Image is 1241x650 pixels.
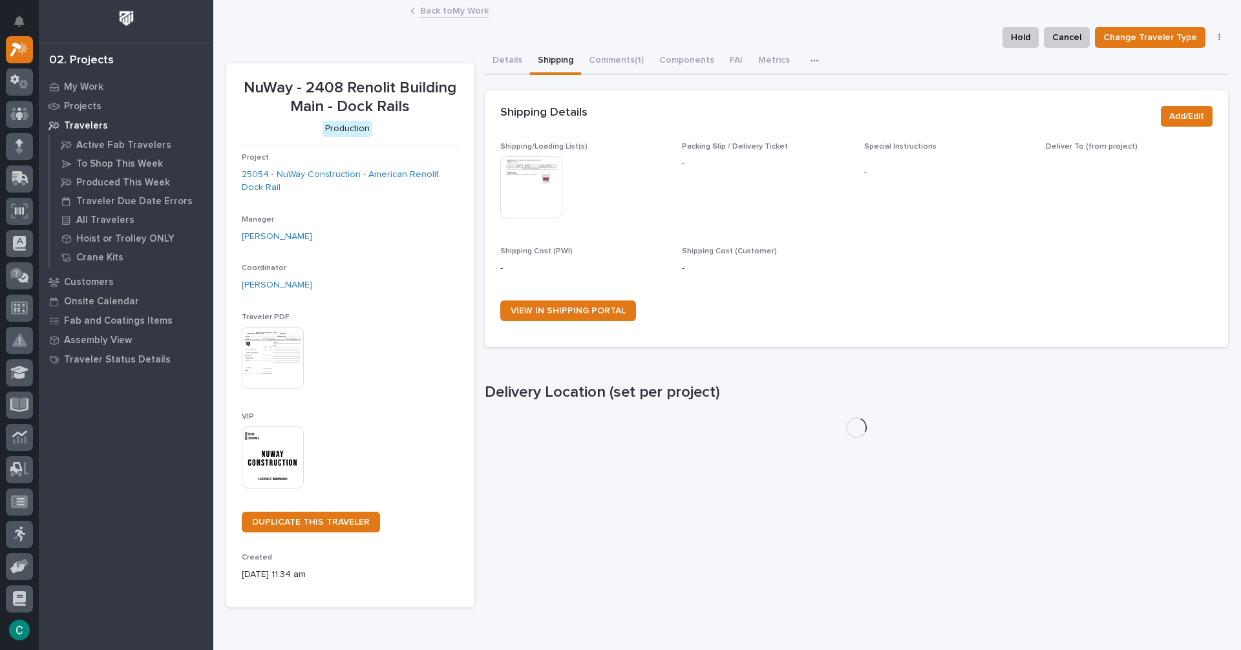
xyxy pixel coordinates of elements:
a: 25054 - NuWay Construction - American Renolit Dock Rail [242,168,459,195]
h2: Shipping Details [500,106,588,120]
button: Cancel [1044,27,1090,48]
a: Produced This Week [50,173,213,191]
a: Back toMy Work [420,3,489,17]
p: - [500,262,667,275]
button: Comments (1) [581,48,652,75]
button: Shipping [530,48,581,75]
a: Fab and Coatings Items [39,311,213,330]
span: VIEW IN SHIPPING PORTAL [511,306,626,315]
p: Projects [64,101,101,112]
span: Deliver To (from project) [1046,143,1138,151]
span: VIP [242,413,254,421]
p: - [682,262,849,275]
span: Special Instructions [864,143,937,151]
p: My Work [64,81,103,93]
p: Onsite Calendar [64,296,139,308]
span: Created [242,554,272,561]
div: Notifications [16,16,33,36]
span: Cancel [1052,30,1081,45]
p: Crane Kits [76,252,123,264]
p: To Shop This Week [76,158,163,170]
p: Travelers [64,120,108,132]
a: Travelers [39,116,213,135]
div: 02. Projects [49,54,114,68]
h1: Delivery Location (set per project) [485,383,1229,402]
p: - [682,156,849,170]
p: - [864,165,1031,179]
button: Hold [1002,27,1039,48]
a: Hoist or Trolley ONLY [50,229,213,247]
p: Active Fab Travelers [76,140,171,151]
p: [DATE] 11:34 am [242,568,459,582]
p: NuWay - 2408 Renolit Building Main - Dock Rails [242,79,459,116]
button: Change Traveler Type [1095,27,1205,48]
p: Traveler Due Date Errors [76,196,193,207]
a: Traveler Due Date Errors [50,192,213,210]
a: [PERSON_NAME] [242,230,312,244]
a: My Work [39,77,213,96]
p: Customers [64,277,114,288]
button: Notifications [6,8,33,35]
span: Project [242,154,269,162]
button: users-avatar [6,616,33,644]
a: Customers [39,272,213,291]
a: DUPLICATE THIS TRAVELER [242,512,380,532]
button: Details [485,48,530,75]
span: Traveler PDF [242,313,290,321]
span: Manager [242,216,274,224]
p: Produced This Week [76,177,170,189]
span: Coordinator [242,264,286,272]
span: Shipping Cost (PWI) [500,247,573,255]
a: VIEW IN SHIPPING PORTAL [500,300,636,321]
p: All Travelers [76,215,134,226]
a: Projects [39,96,213,116]
a: Active Fab Travelers [50,136,213,154]
button: Add/Edit [1161,106,1213,127]
a: Traveler Status Details [39,350,213,369]
button: Metrics [750,48,798,75]
a: To Shop This Week [50,154,213,173]
img: Workspace Logo [114,6,138,30]
p: Hoist or Trolley ONLY [76,233,175,245]
a: Assembly View [39,330,213,350]
a: Onsite Calendar [39,291,213,311]
div: Production [323,121,372,137]
span: Hold [1011,30,1030,45]
span: Shipping Cost (Customer) [682,247,777,255]
span: Add/Edit [1169,109,1204,124]
button: FAI [722,48,750,75]
p: Fab and Coatings Items [64,315,173,327]
a: Crane Kits [50,248,213,266]
span: Packing Slip / Delivery Ticket [682,143,788,151]
a: All Travelers [50,211,213,229]
span: Change Traveler Type [1103,30,1197,45]
span: DUPLICATE THIS TRAVELER [252,518,370,527]
button: Components [652,48,722,75]
a: [PERSON_NAME] [242,278,312,292]
span: Shipping/Loading List(s) [500,143,588,151]
p: Assembly View [64,335,132,346]
p: Traveler Status Details [64,354,171,366]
